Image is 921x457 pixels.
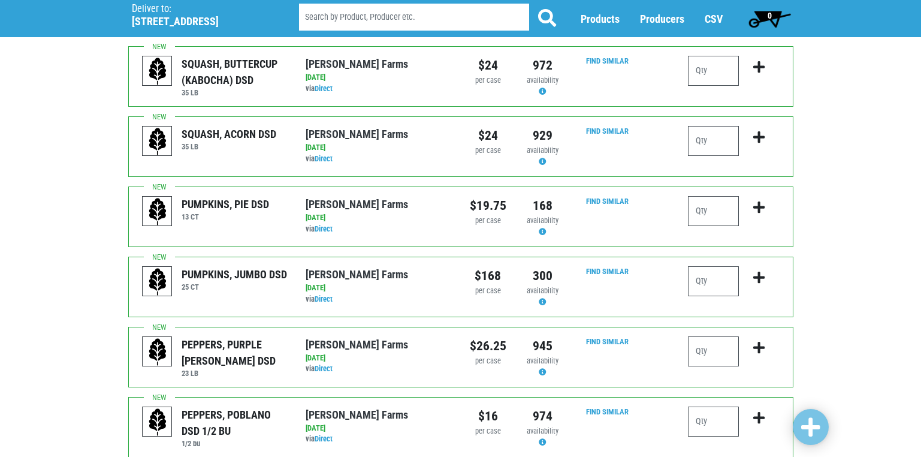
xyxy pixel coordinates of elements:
div: $24 [470,56,506,75]
div: PUMPKINS, PIE DSD [182,196,269,212]
div: 945 [524,336,561,356]
div: SQUASH, ACORN DSD [182,126,276,142]
div: PEPPERS, PURPLE [PERSON_NAME] DSD [182,336,288,369]
input: Qty [688,336,739,366]
div: via [306,363,451,375]
div: [DATE] [306,353,451,364]
input: Search by Product, Producer etc. [299,4,529,31]
a: Find Similar [586,56,629,65]
div: $26.25 [470,336,506,356]
a: Find Similar [586,267,629,276]
a: Direct [315,434,333,443]
div: [DATE] [306,72,451,83]
img: placeholder-variety-43d6402dacf2d531de610a020419775a.svg [143,197,173,227]
span: availability [527,286,558,295]
div: [DATE] [306,423,451,434]
img: placeholder-variety-43d6402dacf2d531de610a020419775a.svg [143,267,173,297]
a: [PERSON_NAME] Farms [306,198,408,211]
h6: 35 LB [182,142,276,151]
a: Direct [315,84,333,93]
div: 972 [524,56,561,75]
div: per case [470,285,506,297]
h6: 1/2 bu [182,439,288,448]
a: Direct [315,154,333,163]
div: via [306,294,451,305]
div: 168 [524,196,561,215]
span: availability [527,356,558,365]
div: $16 [470,407,506,426]
div: 300 [524,266,561,285]
a: [PERSON_NAME] Farms [306,268,408,281]
img: placeholder-variety-43d6402dacf2d531de610a020419775a.svg [143,56,173,86]
a: Find Similar [586,197,629,206]
h5: [STREET_ADDRESS] [132,15,268,28]
div: [DATE] [306,282,451,294]
div: $24 [470,126,506,145]
a: Find Similar [586,337,629,346]
div: via [306,224,451,235]
a: Direct [315,364,333,373]
div: 974 [524,407,561,426]
a: CSV [705,13,723,25]
div: [DATE] [306,142,451,154]
div: via [306,83,451,95]
span: availability [527,146,558,155]
h6: 13 CT [182,212,269,221]
div: PUMPKINS, JUMBO DSD [182,266,287,282]
p: Deliver to: [132,3,268,15]
a: Find Similar [586,127,629,136]
span: availability [527,216,558,225]
a: Products [581,13,620,25]
div: $168 [470,266,506,285]
input: Qty [688,266,739,296]
h6: 35 LB [182,88,288,97]
div: per case [470,75,506,86]
div: per case [470,426,506,437]
input: Qty [688,56,739,86]
a: [PERSON_NAME] Farms [306,128,408,140]
a: Direct [315,224,333,233]
div: per case [470,145,506,157]
h6: 23 LB [182,369,288,378]
a: Direct [315,294,333,303]
span: 0 [768,11,772,20]
span: availability [527,426,558,435]
div: SQUASH, BUTTERCUP (KABOCHA) DSD [182,56,288,88]
h6: 25 CT [182,282,287,291]
div: 929 [524,126,561,145]
input: Qty [688,126,739,156]
a: [PERSON_NAME] Farms [306,408,408,421]
a: 0 [743,7,796,31]
div: [DATE] [306,212,451,224]
div: per case [470,356,506,367]
img: placeholder-variety-43d6402dacf2d531de610a020419775a.svg [143,127,173,157]
div: $19.75 [470,196,506,215]
div: per case [470,215,506,227]
div: via [306,154,451,165]
span: availability [527,76,558,85]
a: [PERSON_NAME] Farms [306,58,408,70]
a: Find Similar [586,407,629,416]
img: placeholder-variety-43d6402dacf2d531de610a020419775a.svg [143,337,173,367]
div: PEPPERS, POBLANO DSD 1/2 BU [182,407,288,439]
input: Qty [688,407,739,437]
input: Qty [688,196,739,226]
a: [PERSON_NAME] Farms [306,338,408,351]
a: Producers [640,13,684,25]
img: placeholder-variety-43d6402dacf2d531de610a020419775a.svg [143,407,173,437]
div: via [306,434,451,445]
